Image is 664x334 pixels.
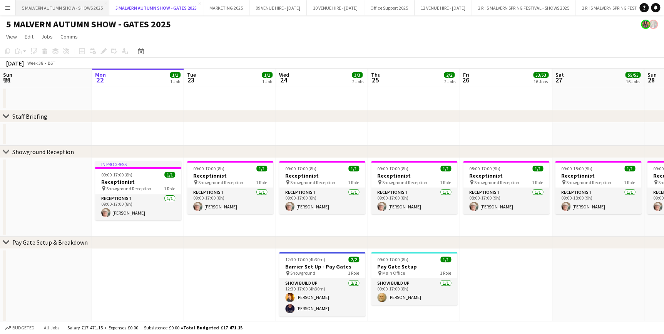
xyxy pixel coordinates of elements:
span: 09:00-17:00 (8h) [101,172,132,178]
div: 2 Jobs [352,79,364,84]
div: Showground Reception [12,148,74,156]
span: 1 Role [256,180,267,185]
button: Budgeted [4,324,36,332]
h3: Receptionist [555,172,641,179]
span: 21 [2,76,12,84]
button: Office Support 2025 [364,0,415,15]
h3: Receptionist [279,172,365,179]
span: Sun [647,71,656,78]
span: All jobs [42,325,61,331]
span: 53/53 [533,72,549,78]
app-job-card: 09:00-18:00 (9h)1/1Receptionist Showground Reception1 RoleReceptionist1/109:00-18:00 (9h)[PERSON_... [555,161,641,214]
span: 1/1 [348,166,359,171]
button: 5 MALVERN AUTUMN SHOW - SHOWS 2025 [16,0,109,15]
a: Comms [57,32,81,42]
span: 08:00-17:00 (9h) [469,166,500,171]
span: Showground Reception [474,180,519,185]
div: Salary £17 471.15 + Expenses £0.00 + Subsistence £0.00 = [67,325,243,331]
app-job-card: 08:00-17:00 (9h)1/1Receptionist Showground Reception1 RoleReceptionist1/108:00-17:00 (9h)[PERSON_... [463,161,549,214]
span: 23 [186,76,196,84]
span: 1/1 [170,72,181,78]
button: 09 VENUE HIRE - [DATE] [249,0,307,15]
button: 2 RHS MALVERN SPRING FESTIVAL - SHOWS 2025 [472,0,576,15]
span: Showground Reception [290,180,335,185]
span: 27 [554,76,564,84]
span: Edit [25,33,33,40]
span: 09:00-17:00 (8h) [285,166,316,171]
a: Edit [22,32,37,42]
a: View [3,32,20,42]
span: 2/2 [444,72,455,78]
app-card-role: Receptionist1/109:00-17:00 (8h)[PERSON_NAME] [95,194,181,220]
app-card-role: Receptionist1/108:00-17:00 (9h)[PERSON_NAME] [463,188,549,214]
span: Budgeted [12,325,35,331]
span: 1 Role [624,180,635,185]
h3: Receptionist [371,172,457,179]
span: Fri [463,71,469,78]
button: 12 VENUE HIRE - [DATE] [415,0,472,15]
span: 09:00-17:00 (8h) [377,166,408,171]
h3: Pay Gate Setup [371,263,457,270]
span: 1/1 [440,166,451,171]
app-card-role: Receptionist1/109:00-17:00 (8h)[PERSON_NAME] [187,188,273,214]
span: 1 Role [532,180,543,185]
app-card-role: Show Build Up2/212:30-17:00 (4h30m)[PERSON_NAME][PERSON_NAME] [279,279,365,316]
span: Sun [3,71,12,78]
button: 10 VENUE HIRE - [DATE] [307,0,364,15]
span: Mon [95,71,106,78]
span: Showground Reception [382,180,427,185]
span: Thu [371,71,381,78]
span: 1/1 [164,172,175,178]
span: Jobs [41,33,53,40]
div: [DATE] [6,59,24,67]
app-card-role: Receptionist1/109:00-17:00 (8h)[PERSON_NAME] [371,188,457,214]
span: 1 Role [348,180,359,185]
div: BST [48,60,55,66]
div: 1 Job [262,79,272,84]
h3: Receptionist [463,172,549,179]
div: 09:00-17:00 (8h)1/1Receptionist Showground Reception1 RoleReceptionist1/109:00-17:00 (8h)[PERSON_... [371,161,457,214]
span: 1 Role [348,270,359,276]
span: 28 [646,76,656,84]
span: 3/3 [352,72,363,78]
span: 1/1 [532,166,543,171]
div: 16 Jobs [534,79,548,84]
h3: Receptionist [187,172,273,179]
span: 1/1 [256,166,267,171]
span: Week 38 [25,60,45,66]
span: 1 Role [164,186,175,191]
span: 1 Role [440,270,451,276]
div: 1 Job [170,79,180,84]
div: In progress [95,161,181,167]
app-job-card: 09:00-17:00 (8h)1/1Receptionist Showground Reception1 RoleReceptionist1/109:00-17:00 (8h)[PERSON_... [279,161,365,214]
span: 26 [462,76,469,84]
span: 22 [94,76,106,84]
span: 09:00-17:00 (8h) [193,166,224,171]
div: 2 Jobs [444,79,456,84]
span: 09:00-18:00 (9h) [561,166,592,171]
div: 09:00-17:00 (8h)1/1Pay Gate Setup Main Office1 RoleShow Build Up1/109:00-17:00 (8h)[PERSON_NAME] [371,252,457,305]
div: 16 Jobs [626,79,640,84]
span: Showground Reception [106,186,151,191]
span: Tue [187,71,196,78]
div: Pay Gate Setup & Breakdown [12,238,88,246]
span: 1 Role [440,180,451,185]
span: 2/2 [348,257,359,262]
h1: 5 MALVERN AUTUMN SHOW - GATES 2025 [6,18,171,30]
span: 1/1 [624,166,635,171]
div: Staff Briefing [12,112,47,120]
span: 24 [278,76,289,84]
span: Showground Reception [566,180,611,185]
button: 5 MALVERN AUTUMN SHOW - GATES 2025 [109,0,203,15]
app-job-card: In progress09:00-17:00 (8h)1/1Receptionist Showground Reception1 RoleReceptionist1/109:00-17:00 (... [95,161,181,220]
app-user-avatar: Emily Jauncey [649,20,658,29]
span: Total Budgeted £17 471.15 [183,325,243,331]
app-job-card: 12:30-17:00 (4h30m)2/2Barrier Set Up - Pay Gates Showground1 RoleShow Build Up2/212:30-17:00 (4h3... [279,252,365,316]
span: 09:00-17:00 (8h) [377,257,408,262]
span: 55/55 [625,72,641,78]
span: 25 [370,76,381,84]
